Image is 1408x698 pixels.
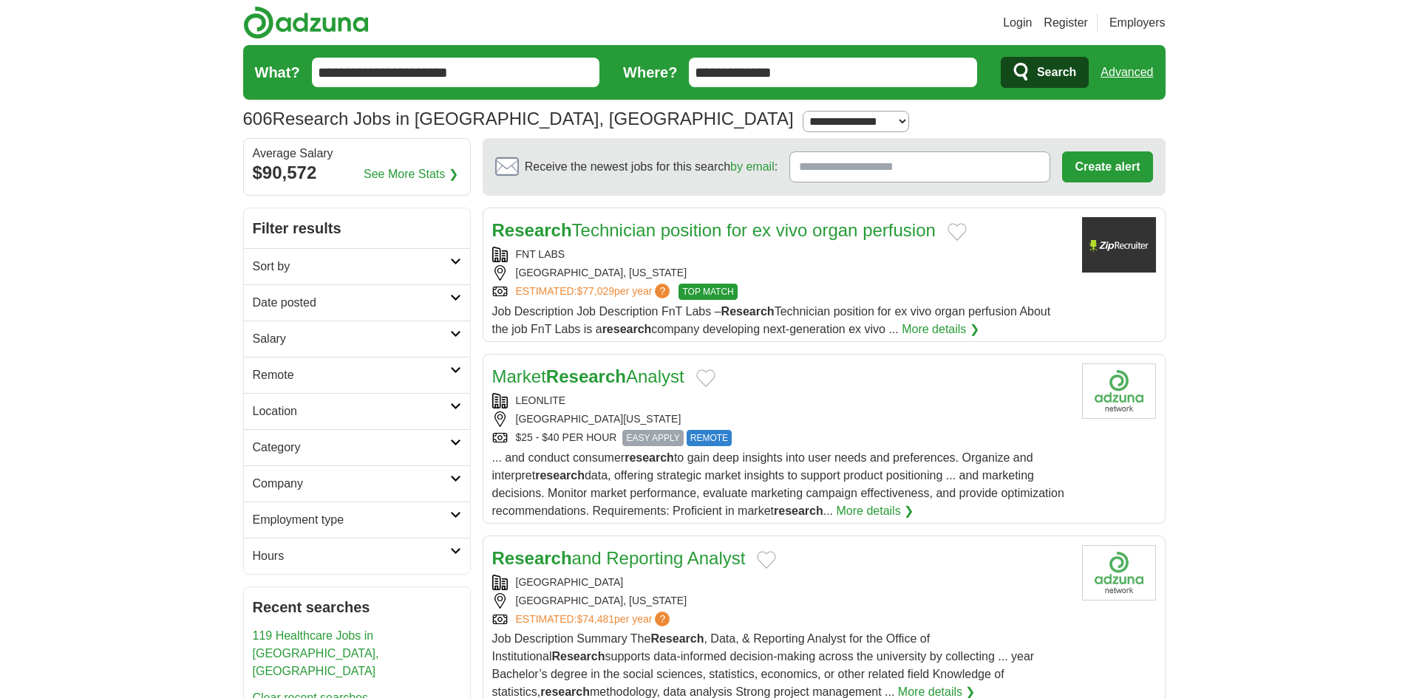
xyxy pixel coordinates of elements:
[577,285,614,297] span: $77,029
[837,502,914,520] a: More details ❯
[1082,545,1156,601] img: University of La Verne logo
[516,612,673,627] a: ESTIMATED:$74,481per year?
[730,160,775,173] a: by email
[625,451,674,464] strong: research
[721,305,775,318] strong: Research
[253,366,450,384] h2: Remote
[1003,14,1032,32] a: Login
[492,430,1070,446] div: $25 - $40 PER HOUR
[253,148,461,160] div: Average Salary
[253,160,461,186] div: $90,572
[244,429,470,465] a: Category
[1044,14,1088,32] a: Register
[244,208,470,248] h2: Filter results
[1001,57,1089,88] button: Search
[687,430,732,446] span: REMOTE
[253,403,450,420] h2: Location
[244,284,470,321] a: Date posted
[535,469,585,482] strong: research
[1101,58,1153,87] a: Advanced
[948,223,967,241] button: Add to favorite jobs
[492,247,1070,262] div: FNT LABS
[492,393,1070,408] div: LEONLITE
[492,220,572,240] strong: Research
[602,323,652,335] strong: research
[244,502,470,538] a: Employment type
[253,475,450,493] h2: Company
[244,465,470,502] a: Company
[253,596,461,618] h2: Recent searches
[655,284,670,298] span: ?
[655,612,670,626] span: ?
[622,430,683,446] span: EASY APPLY
[540,685,590,698] strong: research
[253,511,450,529] h2: Employment type
[364,165,458,183] a: See More Stats ❯
[255,61,300,83] label: What?
[1082,217,1156,273] img: Company logo
[253,258,450,276] h2: Sort by
[244,321,470,357] a: Salary
[253,547,450,565] h2: Hours
[253,439,450,456] h2: Category
[244,538,470,574] a: Hours
[253,294,450,312] h2: Date posted
[492,366,684,386] a: MarketResearchAnalyst
[1062,151,1152,182] button: Create alert
[244,248,470,284] a: Sort by
[492,593,1070,609] div: [GEOGRAPHIC_DATA], [US_STATE]
[253,629,379,677] a: 119 Healthcare Jobs in [GEOGRAPHIC_DATA], [GEOGRAPHIC_DATA]
[244,357,470,393] a: Remote
[696,369,715,387] button: Add to favorite jobs
[551,650,605,663] strong: Research
[679,284,737,300] span: TOP MATCH
[516,576,624,588] a: [GEOGRAPHIC_DATA]
[243,6,369,39] img: Adzuna logo
[1109,14,1166,32] a: Employers
[1037,58,1076,87] span: Search
[623,61,677,83] label: Where?
[243,109,794,129] h1: Research Jobs in [GEOGRAPHIC_DATA], [GEOGRAPHIC_DATA]
[774,504,823,517] strong: research
[492,451,1064,517] span: ... and conduct consumer to gain deep insights into user needs and preferences. Organize and inte...
[492,265,1070,281] div: [GEOGRAPHIC_DATA], [US_STATE]
[492,548,746,568] a: Researchand Reporting Analyst
[492,305,1051,335] span: Job Description Job Description FnT Labs – Technician position for ex vivo organ perfusion About ...
[244,393,470,429] a: Location
[492,411,1070,427] div: [GEOGRAPHIC_DATA][US_STATE]
[546,366,626,386] strong: Research
[492,220,936,240] a: ResearchTechnician position for ex vivo organ perfusion
[525,158,778,176] span: Receive the newest jobs for this search :
[516,284,673,300] a: ESTIMATED:$77,029per year?
[577,613,614,625] span: $74,481
[492,632,1035,698] span: Job Description Summary The , Data, & Reporting Analyst for the Office of Institutional supports ...
[757,551,776,569] button: Add to favorite jobs
[650,632,704,645] strong: Research
[253,330,450,348] h2: Salary
[1082,363,1156,419] img: Company logo
[902,321,979,338] a: More details ❯
[492,548,572,568] strong: Research
[243,106,273,132] span: 606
